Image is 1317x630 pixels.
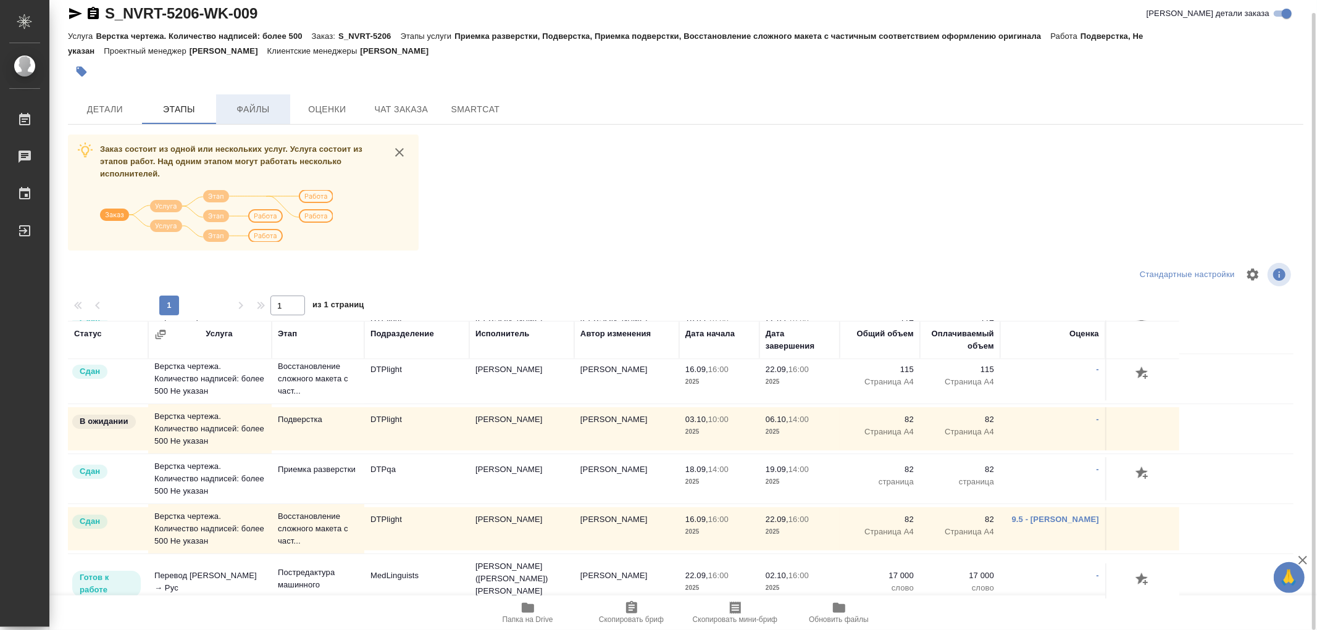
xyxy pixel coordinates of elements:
p: Услуга [68,31,96,41]
p: слово [926,582,994,594]
div: split button [1137,265,1238,284]
p: Проектный менеджер [104,46,189,56]
button: Папка на Drive [476,595,580,630]
p: 82 [846,413,914,426]
p: S_NVRT-5206 [338,31,400,41]
p: Приемка разверстки, Подверстка, Приемка подверстки, Восстановление сложного макета с частичным со... [454,31,1050,41]
button: Добавить оценку [1132,363,1153,384]
div: Этап [278,328,297,340]
p: 16:00 [788,571,809,580]
p: 03.10, [685,415,708,424]
p: 16.09, [685,365,708,374]
p: Приемка разверстки [278,463,358,476]
td: Верстка чертежа. Количество надписей: более 500 Не указан [148,504,272,553]
p: 22.09, [766,365,788,374]
button: Добавить оценку [1132,463,1153,484]
span: из 1 страниц [312,297,364,315]
div: Подразделение [370,328,434,340]
p: 06.10, [766,415,788,424]
p: Готов к работе [80,571,133,596]
p: Клиентские менеджеры [267,46,361,56]
p: 16:00 [708,365,729,374]
p: Страница А4 [926,526,994,538]
button: Добавить оценку [1132,570,1153,591]
span: Детали [75,102,135,117]
span: Скопировать мини-бриф [693,615,777,624]
td: [PERSON_NAME] [574,507,679,550]
td: [PERSON_NAME] [574,407,679,450]
span: [PERSON_NAME] детали заказа [1147,7,1269,20]
p: страница [926,476,994,488]
span: SmartCat [446,102,505,117]
div: Статус [74,328,102,340]
td: [PERSON_NAME] [574,457,679,500]
span: Папка на Drive [503,615,553,624]
td: [PERSON_NAME] [469,457,574,500]
span: Настроить таблицу [1238,260,1268,289]
div: Автор изменения [580,328,651,340]
p: 19.09, [766,465,788,474]
td: Верстка чертежа. Количество надписей: более 500 Не указан [148,404,272,454]
p: В ожидании [80,415,128,428]
span: 🙏 [1279,565,1300,591]
td: [PERSON_NAME] [469,507,574,550]
p: страница [846,476,914,488]
p: 2025 [685,526,753,538]
p: 17 000 [926,570,994,582]
span: Файлы [224,102,283,117]
span: Обновить файлы [809,615,869,624]
p: 115 [926,363,994,376]
p: Заказ: [312,31,338,41]
span: Этапы [149,102,209,117]
div: Оплачиваемый объем [926,328,994,352]
p: 2025 [766,476,834,488]
p: слово [846,582,914,594]
td: [PERSON_NAME] ([PERSON_NAME]) [PERSON_NAME] Андреевна [469,554,574,616]
p: 02.10, [766,571,788,580]
span: Оценки [298,102,357,117]
p: Этапы услуги [401,31,455,41]
p: Подверстка [278,413,358,426]
span: Посмотреть информацию [1268,263,1294,286]
td: [PERSON_NAME] [574,357,679,400]
div: Дата завершения [766,328,834,352]
p: 2025 [685,476,753,488]
p: 2025 [685,376,753,388]
div: Услуга [206,328,232,340]
span: Заказ состоит из одной или нескольких услуг. Услуга состоит из этапов работ. Над одним этапом мог... [100,144,362,178]
p: [PERSON_NAME] [190,46,267,56]
p: 2025 [685,582,753,594]
p: Работа [1050,31,1081,41]
a: S_NVRT-5206-WK-009 [105,5,257,22]
button: close [390,143,409,162]
p: 115 [846,363,914,376]
td: [PERSON_NAME] [469,357,574,400]
button: Скопировать бриф [580,595,684,630]
p: Страница А4 [926,376,994,388]
p: 22.09, [766,515,788,524]
div: Дата начала [685,328,735,340]
p: 2025 [685,426,753,438]
button: Обновить файлы [787,595,891,630]
p: 16:00 [708,571,729,580]
td: DTPlight [364,507,469,550]
div: Оценка [1069,328,1099,340]
a: - [1097,465,1099,474]
p: 2025 [766,376,834,388]
td: DTPlight [364,407,469,450]
td: [PERSON_NAME] [574,563,679,607]
p: 2025 [766,426,834,438]
p: Сдан [80,465,100,478]
p: 82 [926,513,994,526]
p: 22.09, [685,571,708,580]
span: Чат заказа [372,102,431,117]
p: 18.09, [685,465,708,474]
p: Постредактура машинного перевода [278,566,358,603]
td: [PERSON_NAME] [469,407,574,450]
div: Общий объем [857,328,914,340]
a: 9.5 - [PERSON_NAME] [1012,515,1099,524]
p: 2025 [766,526,834,538]
span: Скопировать бриф [599,615,664,624]
p: 14:00 [708,465,729,474]
a: - [1097,365,1099,374]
